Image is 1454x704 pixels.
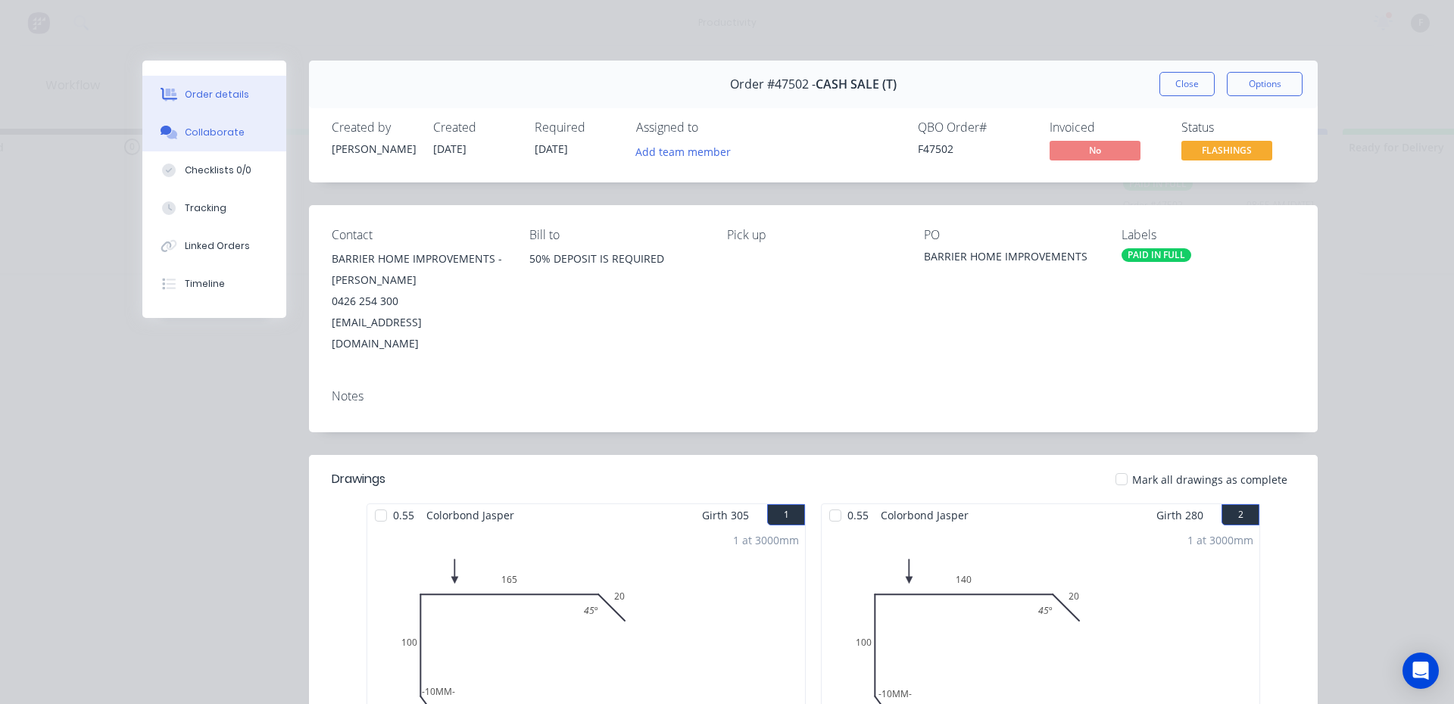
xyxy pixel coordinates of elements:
[142,189,286,227] button: Tracking
[702,504,749,526] span: Girth 305
[420,504,520,526] span: Colorbond Jasper
[332,248,505,291] div: BARRIER HOME IMPROVEMENTS - [PERSON_NAME]
[185,126,245,139] div: Collaborate
[142,76,286,114] button: Order details
[875,504,975,526] span: Colorbond Jasper
[628,141,739,161] button: Add team member
[924,248,1097,269] div: BARRIER HOME IMPROVEMENTS
[1181,120,1295,135] div: Status
[636,141,739,161] button: Add team member
[1050,120,1163,135] div: Invoiced
[816,77,897,92] span: CASH SALE (T)
[185,239,250,253] div: Linked Orders
[918,120,1031,135] div: QBO Order #
[918,141,1031,157] div: F47502
[1122,228,1295,242] div: Labels
[142,265,286,303] button: Timeline
[433,142,466,156] span: [DATE]
[142,227,286,265] button: Linked Orders
[733,532,799,548] div: 1 at 3000mm
[841,504,875,526] span: 0.55
[1156,504,1203,526] span: Girth 280
[1122,248,1191,262] div: PAID IN FULL
[1181,141,1272,164] button: FLASHINGS
[332,312,505,354] div: [EMAIL_ADDRESS][DOMAIN_NAME]
[1187,532,1253,548] div: 1 at 3000mm
[1159,72,1215,96] button: Close
[185,277,225,291] div: Timeline
[924,228,1097,242] div: PO
[636,120,788,135] div: Assigned to
[433,120,516,135] div: Created
[1132,472,1287,488] span: Mark all drawings as complete
[142,114,286,151] button: Collaborate
[1222,504,1259,525] button: 2
[332,389,1295,403] div: Notes
[185,88,249,101] div: Order details
[535,120,618,135] div: Required
[185,164,251,177] div: Checklists 0/0
[142,151,286,189] button: Checklists 0/0
[730,77,816,92] span: Order #47502 -
[1403,653,1439,689] div: Open Intercom Messenger
[767,504,805,525] button: 1
[529,248,703,297] div: 50% DEPOSIT IS REQUIRED
[332,141,415,157] div: [PERSON_NAME]
[332,228,505,242] div: Contact
[185,201,226,215] div: Tracking
[1227,72,1303,96] button: Options
[529,228,703,242] div: Bill to
[535,142,568,156] span: [DATE]
[332,470,385,488] div: Drawings
[529,248,703,269] div: 50% DEPOSIT IS REQUIRED
[332,291,505,312] div: 0426 254 300
[1050,141,1140,160] span: No
[727,228,900,242] div: Pick up
[332,248,505,354] div: BARRIER HOME IMPROVEMENTS - [PERSON_NAME]0426 254 300[EMAIL_ADDRESS][DOMAIN_NAME]
[387,504,420,526] span: 0.55
[332,120,415,135] div: Created by
[1181,141,1272,160] span: FLASHINGS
